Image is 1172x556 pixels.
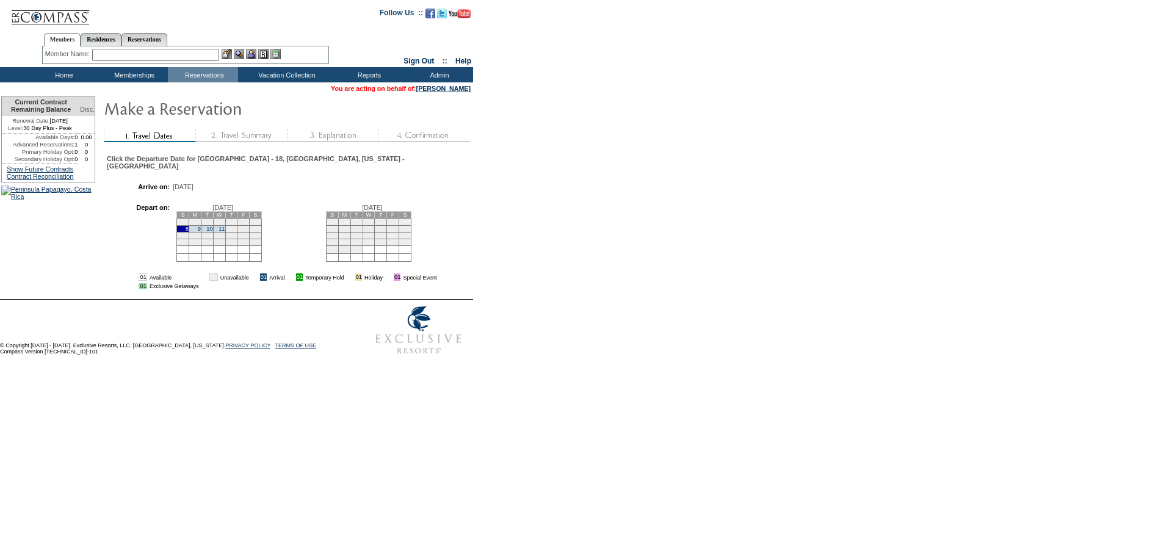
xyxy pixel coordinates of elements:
[195,129,287,142] img: step2_state1.gif
[104,96,348,120] img: Make Reservation
[212,204,233,211] span: [DATE]
[296,273,303,281] td: 01
[121,33,167,46] a: Reservations
[250,211,262,218] td: S
[250,225,262,232] td: 14
[399,225,411,232] td: 14
[425,9,435,18] img: Become our fan on Facebook
[237,218,250,225] td: 6
[189,232,201,239] td: 16
[387,239,399,245] td: 27
[104,129,195,142] img: step1_state2.gif
[387,232,399,239] td: 20
[350,245,363,253] td: 31
[250,232,262,239] td: 21
[327,225,339,232] td: 8
[327,232,339,239] td: 15
[455,57,471,65] a: Help
[443,57,447,65] span: ::
[213,211,225,218] td: W
[338,218,350,225] td: 2
[81,33,121,46] a: Residences
[399,218,411,225] td: 7
[363,239,375,245] td: 25
[234,49,244,59] img: View
[327,245,339,253] td: 29
[246,49,256,59] img: Impersonate
[375,225,387,232] td: 12
[7,165,73,173] a: Show Future Contracts
[78,134,95,141] td: 0.00
[355,273,362,281] td: 01
[237,239,250,245] td: 27
[189,211,201,218] td: M
[449,12,471,20] a: Subscribe to our YouTube Channel
[222,49,232,59] img: b_edit.gif
[375,218,387,225] td: 5
[189,239,201,245] td: 23
[327,239,339,245] td: 22
[98,67,168,82] td: Memberships
[78,148,95,156] td: 0
[150,283,199,289] td: Exclusive Getaways
[363,232,375,239] td: 18
[74,141,78,148] td: 1
[177,211,189,218] td: S
[45,49,92,59] div: Member Name:
[2,96,78,116] td: Current Contract Remaining Balance
[250,239,262,245] td: 28
[375,239,387,245] td: 26
[437,9,447,18] img: Follow us on Twitter
[260,273,267,281] td: 01
[113,204,170,265] td: Depart on:
[113,183,170,190] td: Arrive on:
[363,218,375,225] td: 4
[150,273,199,281] td: Available
[213,239,225,245] td: 25
[2,156,74,163] td: Secondary Holiday Opt:
[107,155,469,170] div: Click the Departure Date for [GEOGRAPHIC_DATA] - 18, [GEOGRAPHIC_DATA], [US_STATE] - [GEOGRAPHIC_...
[387,218,399,225] td: 6
[399,239,411,245] td: 28
[375,211,387,218] td: T
[209,273,217,281] td: 01
[333,67,403,82] td: Reports
[350,239,363,245] td: 24
[7,173,74,180] a: Contract Reconciliation
[177,239,189,245] td: 22
[394,273,400,281] td: 01
[1,186,95,200] img: Peninsula Papagayo, Costa Rica
[177,232,189,239] td: 15
[2,141,74,148] td: Advanced Reservations:
[206,226,212,232] a: 10
[350,211,363,218] td: T
[250,218,262,225] td: 7
[387,211,399,218] td: F
[380,7,423,22] td: Follow Us ::
[350,225,363,232] td: 10
[237,225,250,232] td: 13
[177,218,189,225] td: 1
[44,33,81,46] a: Members
[225,225,237,232] td: 12
[364,273,383,281] td: Holiday
[173,183,194,190] span: [DATE]
[362,204,383,211] span: [DATE]
[220,273,249,281] td: Unavailable
[449,9,471,18] img: Subscribe to our YouTube Channel
[78,156,95,163] td: 0
[387,225,399,232] td: 13
[269,273,285,281] td: Arrival
[225,239,237,245] td: 26
[177,225,189,232] td: 8
[78,141,95,148] td: 0
[305,273,344,281] td: Temporary Hold
[225,342,270,348] a: PRIVACY POLICY
[201,211,213,218] td: T
[201,218,213,225] td: 3
[437,12,447,20] a: Follow us on Twitter
[251,274,258,280] img: i.gif
[327,218,339,225] td: 1
[213,232,225,239] td: 18
[275,342,317,348] a: TERMS OF USE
